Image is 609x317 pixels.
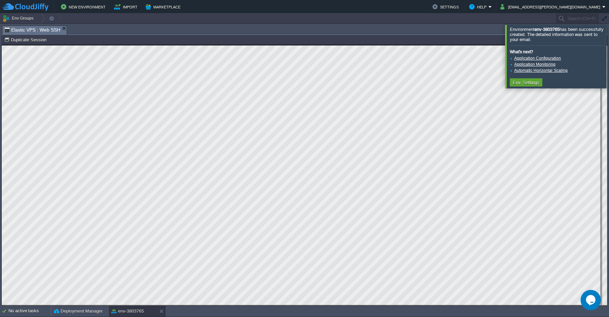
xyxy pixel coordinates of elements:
a: Automatic Horizontal Scaling [514,68,568,73]
span: Environment has been successfully created. The detailed information was sent to your email. [510,27,604,42]
button: Import [114,3,139,11]
b: env-3803765 [535,27,560,32]
button: Deployment Manager [54,308,103,315]
button: Env Groups [2,14,36,23]
a: Application Configuration [514,56,561,61]
button: New Environment [61,3,108,11]
div: No active tasks [8,306,51,317]
b: What's next? [510,49,533,54]
button: Duplicate Session [4,37,48,43]
span: Elastic VPS : Web SSH [4,26,60,34]
button: env-3803765 [111,308,144,315]
button: Env. Settings [511,79,541,85]
iframe: chat widget [581,290,602,310]
button: Help [469,3,488,11]
img: CloudJiffy [2,3,48,11]
button: Marketplace [146,3,182,11]
a: Application Monitoring [514,62,556,67]
button: Settings [432,3,461,11]
button: [EMAIL_ADDRESS][PERSON_NAME][DOMAIN_NAME] [500,3,602,11]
